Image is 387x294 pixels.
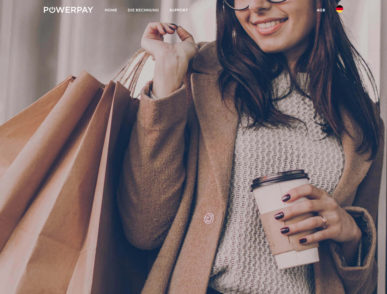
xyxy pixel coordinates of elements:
[123,5,164,16] a: DIE RECHNUNG
[44,7,93,13] img: logo-powerpay-white.svg
[100,5,123,16] a: Home
[312,5,331,16] a: agb
[164,5,193,16] a: SUPPORT
[336,5,343,13] img: de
